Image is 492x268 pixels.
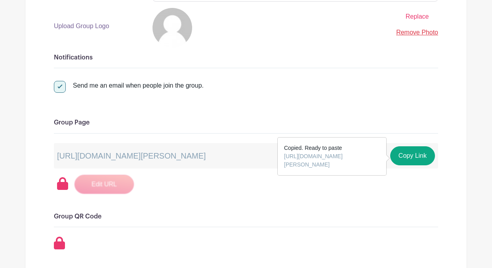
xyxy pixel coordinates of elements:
[284,153,343,168] span: [URL][DOMAIN_NAME][PERSON_NAME]
[54,54,438,61] h6: Notifications
[73,81,204,90] div: Send me an email when people join the group.
[278,138,386,175] div: Copied. Ready to paste
[57,150,206,162] p: [URL][DOMAIN_NAME][PERSON_NAME]
[390,146,435,165] button: Copy Link
[54,21,109,31] label: Upload Group Logo
[54,213,438,220] h6: Group QR Code
[153,8,192,48] img: default-ce2991bfa6775e67f084385cd625a349d9dcbb7a52a09fb2fda1e96e2d18dcdb.png
[54,119,438,126] h6: Group Page
[396,29,438,36] a: Remove Photo
[406,13,429,20] span: Replace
